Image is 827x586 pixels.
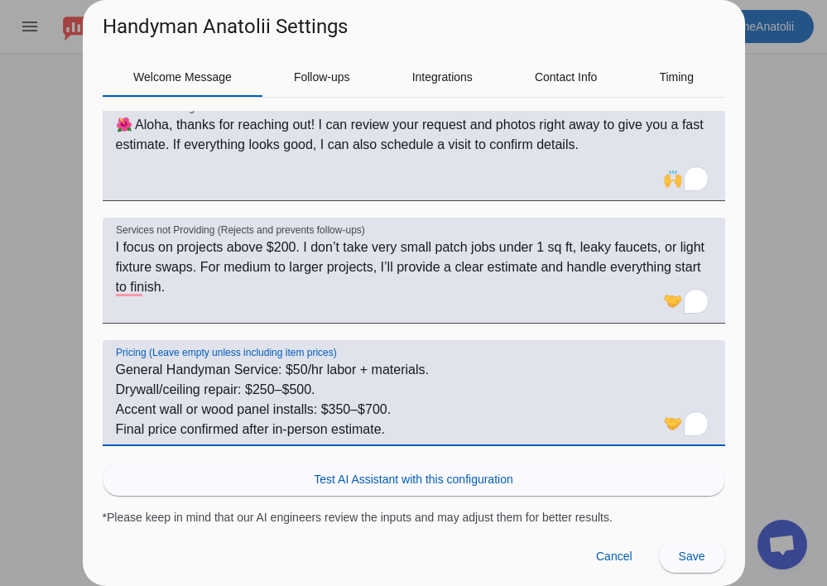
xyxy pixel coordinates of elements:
span: Test AI Assistant with this configuration [314,471,512,488]
button: Cancel [583,540,646,573]
mat-label: Welcome message Instructions: [116,103,257,113]
span: Contact Info [535,71,598,83]
span: Follow-ups [294,71,350,83]
div: *Please keep in mind that our AI engineers review the inputs and may adjust them for better results. [103,509,725,526]
mat-label: Services not Providing (Rejects and prevents follow-ups) [116,225,365,236]
h1: Handyman Anatolii Settings [103,13,348,40]
textarea: To enrich screen reader interactions, please activate Accessibility in Grammarly extension settings [116,360,712,439]
textarea: To enrich screen reader interactions, please activate Accessibility in Grammarly extension settings [116,115,712,195]
button: Save [659,540,725,573]
span: Integrations [412,71,473,83]
span: Cancel [596,550,632,563]
span: Welcome Message [133,71,232,83]
span: Timing [659,71,694,83]
textarea: To enrich screen reader interactions, please activate Accessibility in Grammarly extension settings [116,238,712,317]
span: Save [679,550,705,563]
button: Test AI Assistant with this configuration [103,463,725,496]
mat-label: Pricing (Leave empty unless including item prices) [116,348,337,358]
